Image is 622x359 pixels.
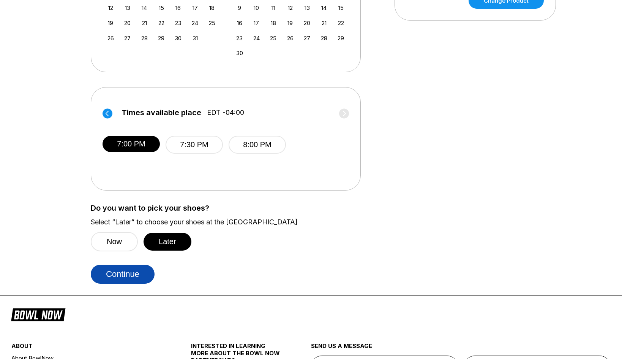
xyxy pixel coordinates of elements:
[319,3,329,13] div: Choose Friday, November 14th, 2025
[319,18,329,28] div: Choose Friday, November 21st, 2025
[207,3,217,13] div: Choose Saturday, October 18th, 2025
[234,33,245,43] div: Choose Sunday, November 23rd, 2025
[336,33,346,43] div: Choose Saturday, November 29th, 2025
[144,233,191,251] button: Later
[106,33,116,43] div: Choose Sunday, October 26th, 2025
[268,18,278,28] div: Choose Tuesday, November 18th, 2025
[190,3,200,13] div: Choose Friday, October 17th, 2025
[268,33,278,43] div: Choose Tuesday, November 25th, 2025
[139,33,150,43] div: Choose Tuesday, October 28th, 2025
[190,33,200,43] div: Choose Friday, October 31st, 2025
[234,3,245,13] div: Choose Sunday, November 9th, 2025
[336,3,346,13] div: Choose Saturday, November 15th, 2025
[139,18,150,28] div: Choose Tuesday, October 21st, 2025
[336,18,346,28] div: Choose Saturday, November 22nd, 2025
[91,218,371,226] label: Select “Later” to choose your shoes at the [GEOGRAPHIC_DATA]
[166,136,223,154] button: 7:30 PM
[122,18,133,28] div: Choose Monday, October 20th, 2025
[285,18,295,28] div: Choose Wednesday, November 19th, 2025
[268,3,278,13] div: Choose Tuesday, November 11th, 2025
[103,136,160,152] button: 7:00 PM
[91,232,138,251] button: Now
[173,18,183,28] div: Choose Thursday, October 23rd, 2025
[156,18,166,28] div: Choose Wednesday, October 22nd, 2025
[311,342,611,356] div: send us a message
[251,18,262,28] div: Choose Monday, November 17th, 2025
[302,18,312,28] div: Choose Thursday, November 20th, 2025
[251,3,262,13] div: Choose Monday, November 10th, 2025
[285,3,295,13] div: Choose Wednesday, November 12th, 2025
[173,33,183,43] div: Choose Thursday, October 30th, 2025
[302,33,312,43] div: Choose Thursday, November 27th, 2025
[11,342,161,353] div: about
[234,48,245,58] div: Choose Sunday, November 30th, 2025
[122,3,133,13] div: Choose Monday, October 13th, 2025
[139,3,150,13] div: Choose Tuesday, October 14th, 2025
[91,204,371,212] label: Do you want to pick your shoes?
[207,108,244,117] span: EDT -04:00
[173,3,183,13] div: Choose Thursday, October 16th, 2025
[319,33,329,43] div: Choose Friday, November 28th, 2025
[207,18,217,28] div: Choose Saturday, October 25th, 2025
[251,33,262,43] div: Choose Monday, November 24th, 2025
[91,265,155,284] button: Continue
[302,3,312,13] div: Choose Thursday, November 13th, 2025
[234,18,245,28] div: Choose Sunday, November 16th, 2025
[156,33,166,43] div: Choose Wednesday, October 29th, 2025
[122,33,133,43] div: Choose Monday, October 27th, 2025
[229,136,286,154] button: 8:00 PM
[190,18,200,28] div: Choose Friday, October 24th, 2025
[106,3,116,13] div: Choose Sunday, October 12th, 2025
[106,18,116,28] div: Choose Sunday, October 19th, 2025
[156,3,166,13] div: Choose Wednesday, October 15th, 2025
[285,33,295,43] div: Choose Wednesday, November 26th, 2025
[122,108,201,117] span: Times available place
